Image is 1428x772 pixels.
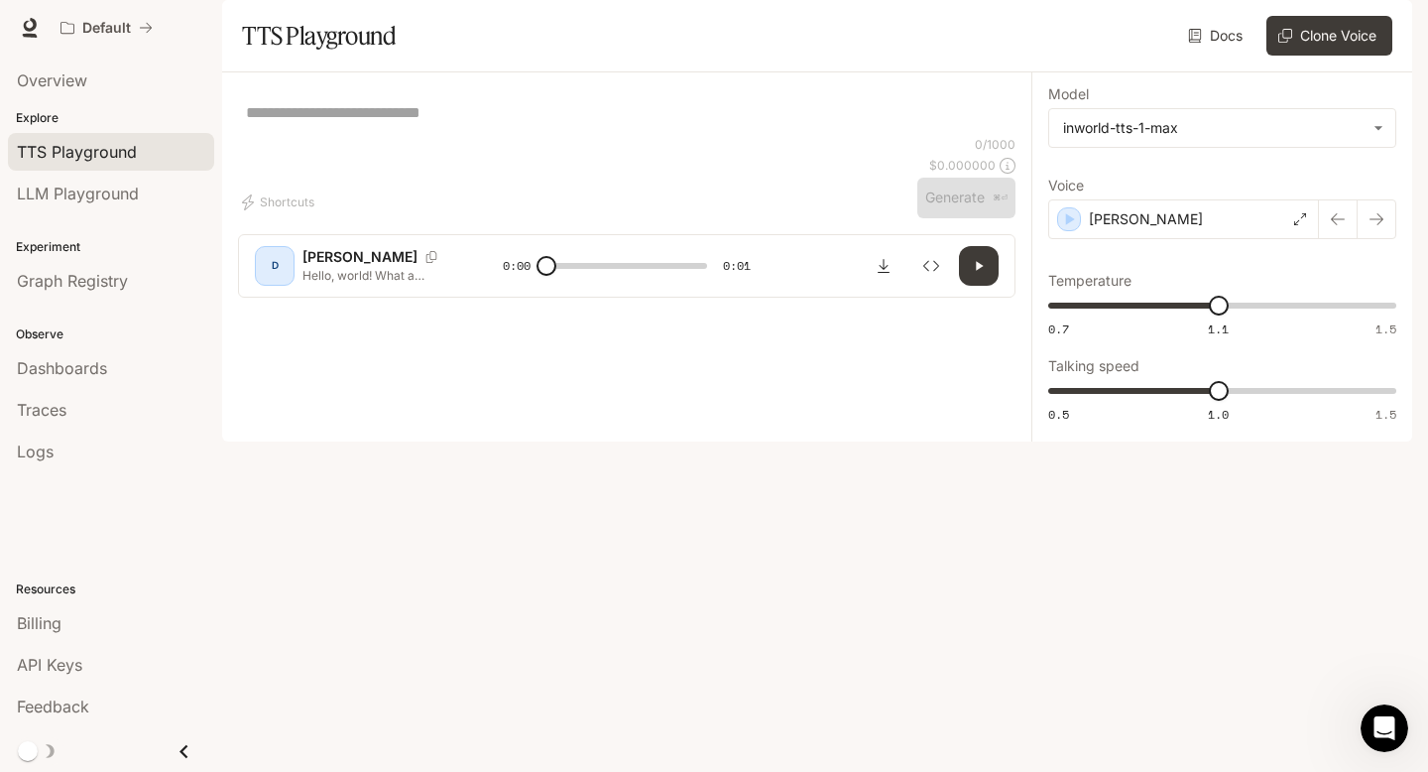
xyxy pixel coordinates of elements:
[1208,406,1229,423] span: 1.0
[929,157,996,174] p: $ 0.000000
[1048,274,1131,288] p: Temperature
[1048,87,1089,101] p: Model
[864,246,903,286] button: Download audio
[1048,359,1139,373] p: Talking speed
[1375,321,1396,337] span: 1.5
[302,267,455,284] p: Hello, world! What a wonderful da
[259,250,291,282] div: D
[302,247,417,267] p: [PERSON_NAME]
[1089,209,1203,229] p: [PERSON_NAME]
[1375,406,1396,423] span: 1.5
[1266,16,1392,56] button: Clone Voice
[1049,109,1395,147] div: inworld-tts-1-max
[1208,321,1229,337] span: 1.1
[238,187,322,218] button: Shortcuts
[1048,406,1069,423] span: 0.5
[82,20,131,37] p: Default
[911,246,951,286] button: Inspect
[1184,16,1250,56] a: Docs
[1048,179,1084,193] p: Voice
[975,136,1015,153] p: 0 / 1000
[503,256,531,276] span: 0:00
[1048,321,1069,337] span: 0.7
[52,8,162,48] button: All workspaces
[242,16,396,56] h1: TTS Playground
[417,251,445,263] button: Copy Voice ID
[723,256,751,276] span: 0:01
[1361,705,1408,752] iframe: Intercom live chat
[1063,118,1364,138] div: inworld-tts-1-max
